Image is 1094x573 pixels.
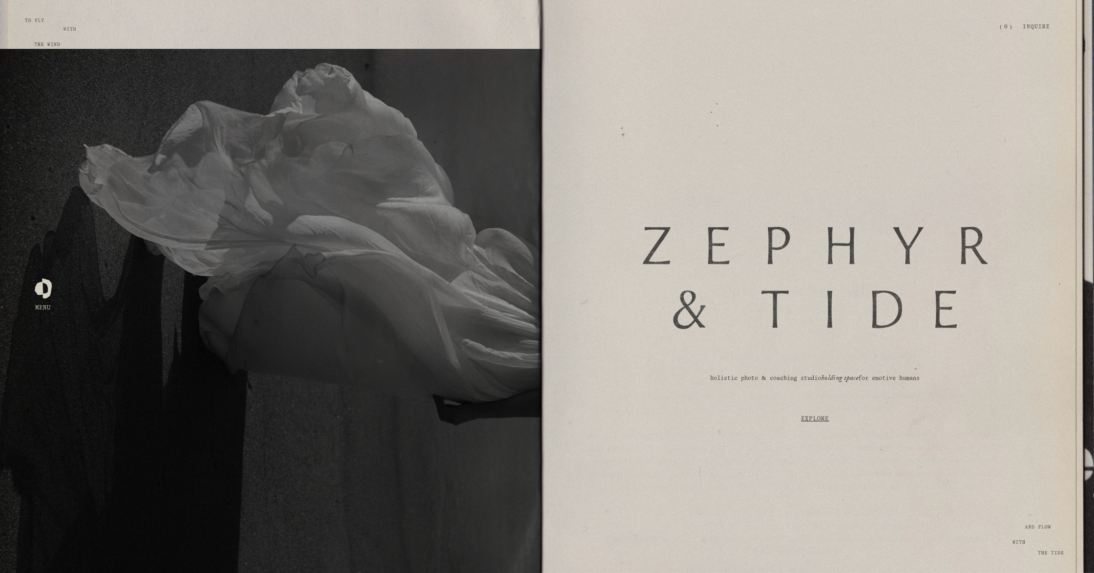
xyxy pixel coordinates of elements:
[585,399,1045,440] a: Explore
[1023,19,1051,36] a: Inquire
[662,375,968,383] p: holistic photo & coaching studio for emotive humans
[1004,24,1008,29] span: 0
[1000,24,1002,29] span: (
[1010,24,1012,29] span: )
[1000,23,1011,31] a: (0)
[821,373,859,385] em: holding space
